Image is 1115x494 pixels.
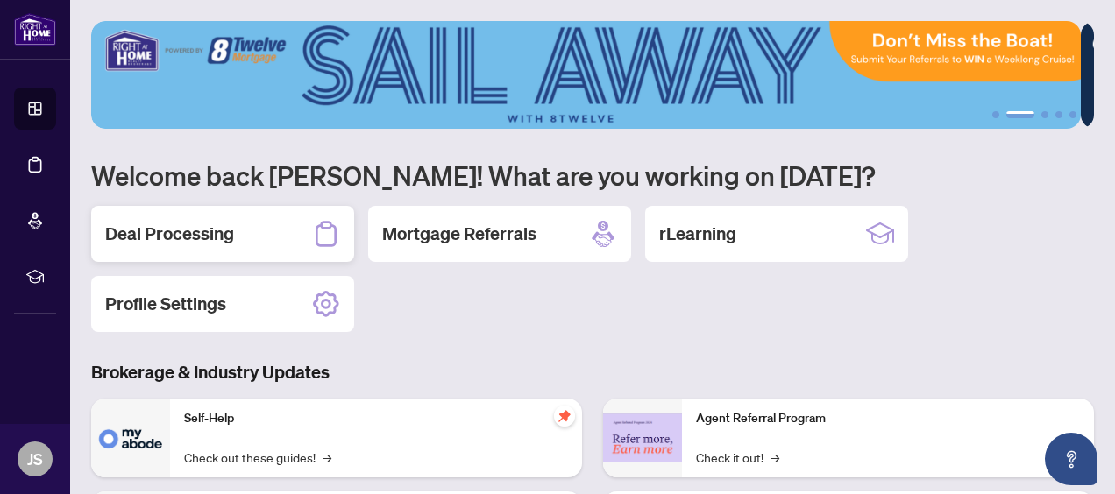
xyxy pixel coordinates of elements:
[554,406,575,427] span: pushpin
[105,292,226,316] h2: Profile Settings
[992,111,999,118] button: 1
[184,409,568,428] p: Self-Help
[771,448,779,467] span: →
[1041,111,1048,118] button: 3
[659,222,736,246] h2: rLearning
[1069,111,1076,118] button: 5
[105,222,234,246] h2: Deal Processing
[91,399,170,477] img: Self-Help
[91,159,1094,192] h1: Welcome back [PERSON_NAME]! What are you working on [DATE]?
[1045,433,1097,485] button: Open asap
[696,409,1080,428] p: Agent Referral Program
[14,13,56,46] img: logo
[184,448,331,467] a: Check out these guides!→
[91,21,1081,129] img: Slide 1
[696,448,779,467] a: Check it out!→
[382,222,536,246] h2: Mortgage Referrals
[27,447,43,471] span: JS
[91,360,1094,385] h3: Brokerage & Industry Updates
[603,413,682,462] img: Agent Referral Program
[1055,111,1062,118] button: 4
[1006,111,1034,118] button: 2
[323,448,331,467] span: →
